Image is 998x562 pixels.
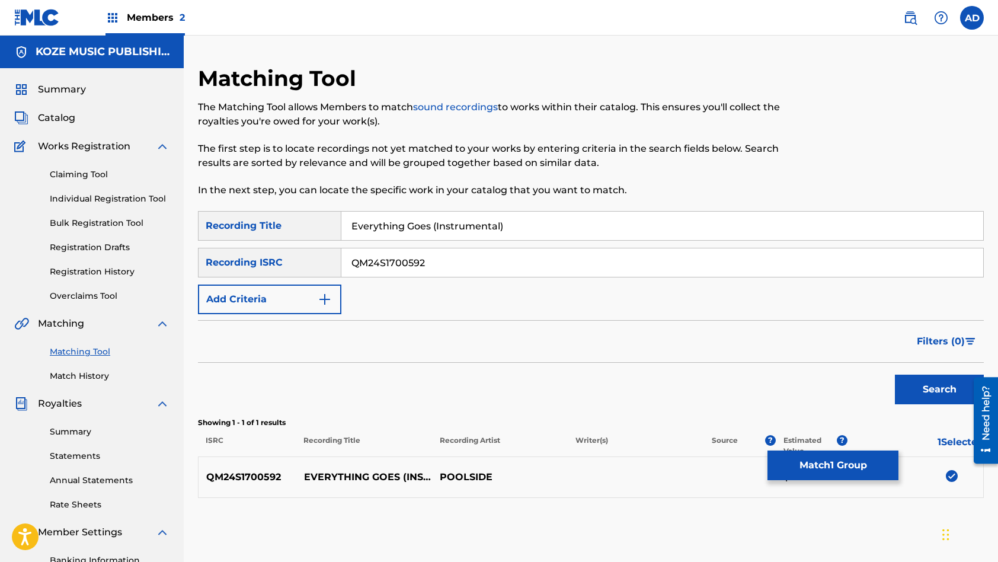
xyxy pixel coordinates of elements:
img: 9d2ae6d4665cec9f34b9.svg [318,292,332,306]
form: Search Form [198,211,984,410]
a: Registration History [50,266,169,278]
img: expand [155,525,169,539]
p: The first step is to locate recordings not yet matched to your works by entering criteria in the ... [198,142,803,170]
button: Match1 Group [767,451,898,480]
p: Estimated Value [783,435,837,456]
span: Members [127,11,185,24]
p: POOLSIDE [432,470,568,484]
button: Search [895,375,984,404]
span: Royalties [38,397,82,411]
p: Source [712,435,738,456]
a: Public Search [898,6,922,30]
p: EVERYTHING GOES (INSTRUMENTAL) [296,470,431,484]
img: expand [155,317,169,331]
p: Recording Artist [431,435,568,456]
a: Rate Sheets [50,499,169,511]
iframe: Chat Widget [939,505,998,562]
span: Works Registration [38,139,130,154]
div: Drag [942,517,949,553]
button: Add Criteria [198,285,341,314]
img: expand [155,397,169,411]
a: CatalogCatalog [14,111,75,125]
a: Individual Registration Tool [50,193,169,205]
img: Accounts [14,45,28,59]
img: search [903,11,917,25]
img: Top Rightsholders [105,11,120,25]
p: Writer(s) [568,435,704,456]
img: Catalog [14,111,28,125]
img: help [934,11,948,25]
img: MLC Logo [14,9,60,26]
img: Member Settings [14,525,28,539]
img: expand [155,139,169,154]
a: sound recordings [413,101,498,113]
span: Filters ( 0 ) [917,334,965,349]
img: Summary [14,82,28,97]
a: Annual Statements [50,474,169,487]
iframe: Resource Center [965,373,998,468]
h2: Matching Tool [198,65,362,92]
img: deselect [946,470,958,482]
a: Overclaims Tool [50,290,169,302]
p: ISRC [198,435,296,456]
p: Showing 1 - 1 of 1 results [198,417,984,428]
img: Works Registration [14,139,30,154]
p: QM24S1700592 [199,470,296,484]
span: ? [765,435,776,446]
a: Statements [50,450,169,462]
img: Royalties [14,397,28,411]
img: filter [965,338,975,345]
a: Match History [50,370,169,382]
a: Summary [50,426,169,438]
button: Filters (0) [910,327,984,356]
span: Summary [38,82,86,97]
a: Bulk Registration Tool [50,217,169,229]
a: Registration Drafts [50,241,169,254]
p: Recording Title [296,435,432,456]
span: Catalog [38,111,75,125]
span: 2 [180,12,185,23]
img: Matching [14,317,29,331]
a: Matching Tool [50,346,169,358]
a: SummarySummary [14,82,86,97]
h5: KOZE MUSIC PUBLISHING [36,45,169,59]
span: ? [837,435,847,446]
p: 1 Selected [847,435,984,456]
span: Matching [38,317,84,331]
a: Claiming Tool [50,168,169,181]
div: Help [929,6,953,30]
p: In the next step, you can locate the specific work in your catalog that you want to match. [198,183,803,197]
div: User Menu [960,6,984,30]
span: Member Settings [38,525,122,539]
p: The Matching Tool allows Members to match to works within their catalog. This ensures you'll coll... [198,100,803,129]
